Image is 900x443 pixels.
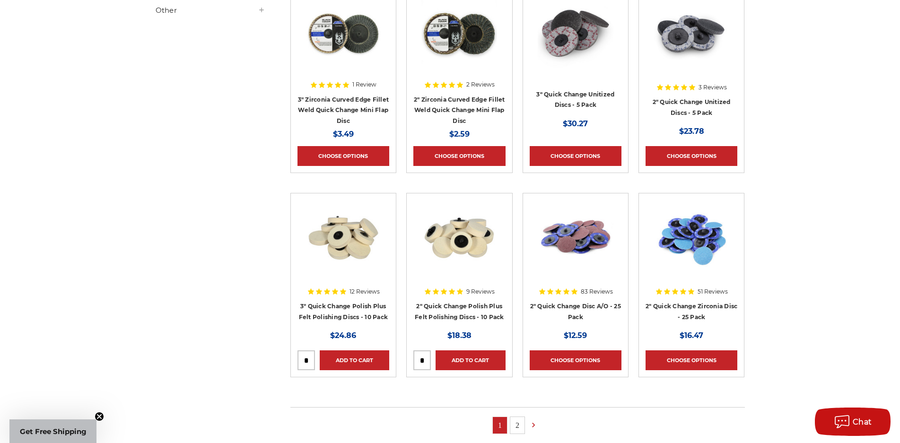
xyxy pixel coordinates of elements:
[298,96,389,124] a: 3" Zirconia Curved Edge Fillet Weld Quick Change Mini Flap Disc
[415,303,504,321] a: 2" Quick Change Polish Plus Felt Polishing Discs - 10 Pack
[679,127,704,136] span: $23.78
[413,200,505,292] a: 2" Roloc Polishing Felt Discs
[466,289,495,295] span: 9 Reviews
[414,96,505,124] a: 2" Zirconia Curved Edge Fillet Weld Quick Change Mini Flap Disc
[530,146,621,166] a: Choose Options
[536,91,614,109] a: 3" Quick Change Unitized Discs - 5 Pack
[815,408,891,436] button: Chat
[156,5,265,16] h5: Other
[297,146,389,166] a: Choose Options
[654,200,729,276] img: Assortment of 2-inch Metalworking Discs, 80 Grit, Quick Change, with durable Zirconia abrasive by...
[646,200,737,292] a: Assortment of 2-inch Metalworking Discs, 80 Grit, Quick Change, with durable Zirconia abrasive by...
[653,98,731,116] a: 2" Quick Change Unitized Discs - 5 Pack
[421,200,497,276] img: 2" Roloc Polishing Felt Discs
[449,130,470,139] span: $2.59
[9,419,96,443] div: Get Free ShippingClose teaser
[299,303,388,321] a: 3" Quick Change Polish Plus Felt Polishing Discs - 10 Pack
[538,200,613,276] img: 2 inch red aluminum oxide quick change sanding discs for metalwork
[436,350,505,370] a: Add to Cart
[333,130,354,139] span: $3.49
[646,350,737,370] a: Choose Options
[350,289,380,295] span: 12 Reviews
[297,200,389,292] a: 3 inch polishing felt roloc discs
[646,303,737,321] a: 2" Quick Change Zirconia Disc - 25 Pack
[698,289,728,295] span: 51 Reviews
[320,350,389,370] a: Add to Cart
[306,200,381,276] img: 3 inch polishing felt roloc discs
[564,331,587,340] span: $12.59
[646,146,737,166] a: Choose Options
[493,417,507,434] a: 1
[95,412,104,421] button: Close teaser
[413,146,505,166] a: Choose Options
[20,427,87,436] span: Get Free Shipping
[563,119,588,128] span: $30.27
[447,331,472,340] span: $18.38
[680,331,703,340] span: $16.47
[330,331,356,340] span: $24.86
[853,417,872,426] span: Chat
[530,200,621,292] a: 2 inch red aluminum oxide quick change sanding discs for metalwork
[530,303,621,321] a: 2" Quick Change Disc A/O - 25 Pack
[699,85,727,90] span: 3 Reviews
[581,289,613,295] span: 83 Reviews
[510,417,524,434] a: 2
[530,350,621,370] a: Choose Options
